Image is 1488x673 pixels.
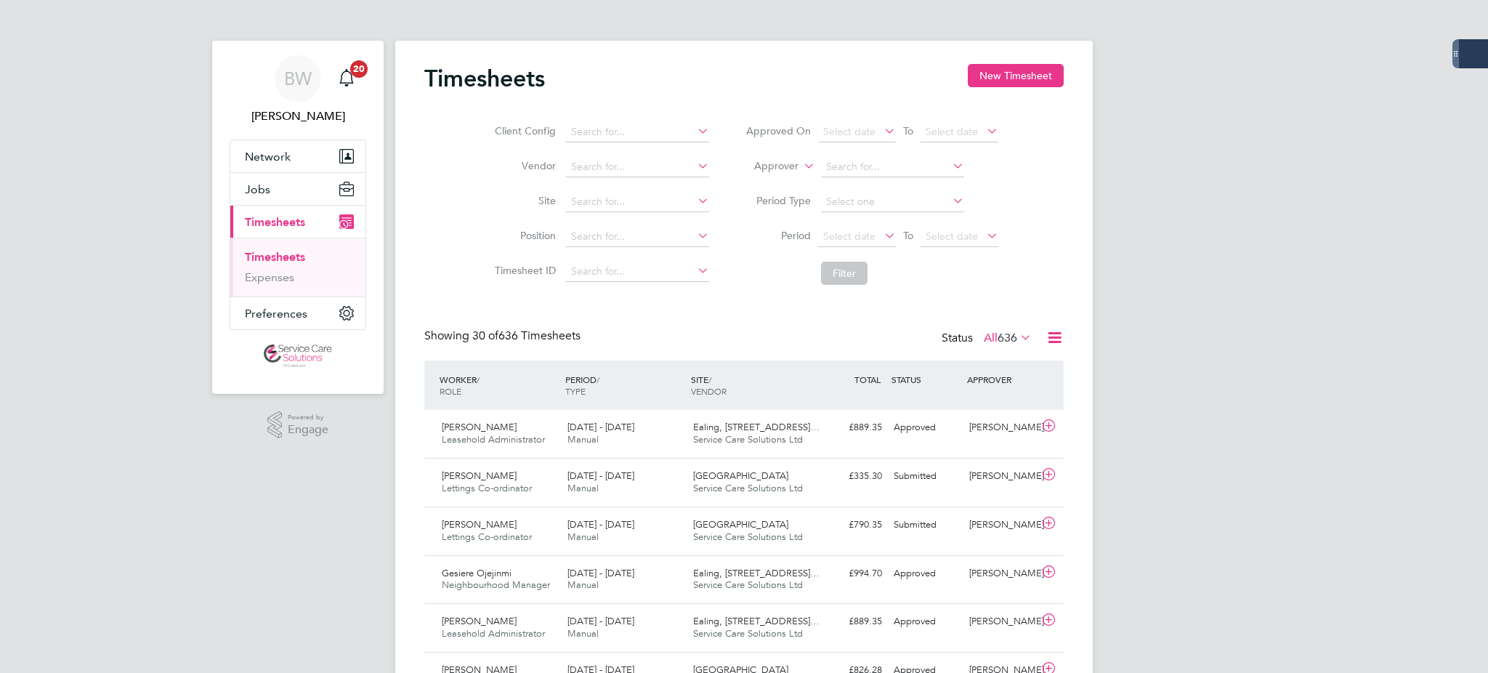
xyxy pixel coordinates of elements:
span: Manual [567,531,599,543]
div: WORKER [436,366,562,404]
div: Submitted [888,464,963,488]
label: All [984,331,1032,345]
span: Network [245,150,291,164]
div: £889.35 [812,610,888,634]
span: [GEOGRAPHIC_DATA] [693,518,788,531]
div: APPROVER [963,366,1039,392]
label: Position [490,229,556,242]
span: Service Care Solutions Ltd [693,627,803,640]
label: Client Config [490,124,556,137]
span: 636 [998,331,1017,345]
span: Manual [567,627,599,640]
button: Preferences [230,297,365,329]
span: [DATE] - [DATE] [567,518,634,531]
div: £790.35 [812,513,888,537]
span: Leasehold Administrator [442,627,545,640]
button: Timesheets [230,206,365,238]
div: [PERSON_NAME] [963,416,1039,440]
span: Service Care Solutions Ltd [693,579,803,591]
span: Engage [288,424,328,436]
span: Lettings Co-ordinator [442,482,532,494]
span: Bethany Wiles [230,108,366,125]
div: Approved [888,562,963,586]
span: Gesiere Ojejinmi [442,567,511,579]
span: Select date [926,230,978,243]
span: To [899,121,918,140]
nav: Main navigation [212,41,384,394]
div: [PERSON_NAME] [963,610,1039,634]
span: To [899,226,918,245]
div: £994.70 [812,562,888,586]
span: Lettings Co-ordinator [442,531,532,543]
span: [PERSON_NAME] [442,421,517,433]
div: Status [942,329,1035,349]
div: Submitted [888,513,963,537]
input: Search for... [566,192,709,212]
span: VENDOR [691,385,727,397]
a: 20 [332,55,361,102]
label: Approver [733,159,798,174]
input: Search for... [566,122,709,142]
span: [DATE] - [DATE] [567,567,634,579]
div: [PERSON_NAME] [963,513,1039,537]
label: Vendor [490,159,556,172]
span: Preferences [245,307,307,321]
span: [PERSON_NAME] [442,518,517,531]
div: Timesheets [230,238,365,297]
span: Leasehold Administrator [442,433,545,446]
span: 30 of [472,329,498,343]
span: [PERSON_NAME] [442,470,517,482]
span: 636 Timesheets [472,329,581,343]
span: [DATE] - [DATE] [567,421,634,433]
input: Select one [821,192,964,212]
span: Neighbourhood Manager [442,579,550,591]
span: ROLE [440,385,461,397]
img: servicecare-logo-retina.png [264,344,332,368]
input: Search for... [566,227,709,247]
label: Period Type [745,194,811,207]
div: Approved [888,610,963,634]
span: Service Care Solutions Ltd [693,482,803,494]
label: Site [490,194,556,207]
div: Approved [888,416,963,440]
button: New Timesheet [968,64,1064,87]
span: Ealing, [STREET_ADDRESS]… [693,615,820,627]
span: 20 [350,60,368,78]
span: Manual [567,579,599,591]
div: PERIOD [562,366,687,404]
span: Select date [926,125,978,138]
a: BW[PERSON_NAME] [230,55,366,125]
span: Ealing, [STREET_ADDRESS]… [693,421,820,433]
span: BW [284,69,312,88]
span: / [477,374,480,385]
span: Select date [823,230,876,243]
a: Expenses [245,270,294,284]
span: [DATE] - [DATE] [567,615,634,627]
span: Powered by [288,411,328,424]
div: £889.35 [812,416,888,440]
label: Timesheet ID [490,264,556,277]
span: [PERSON_NAME] [442,615,517,627]
h2: Timesheets [424,64,545,93]
button: Filter [821,262,868,285]
span: / [597,374,599,385]
a: Powered byEngage [267,411,329,439]
div: Showing [424,329,583,344]
span: Select date [823,125,876,138]
button: Network [230,140,365,172]
div: [PERSON_NAME] [963,464,1039,488]
button: Jobs [230,173,365,205]
span: Ealing, [STREET_ADDRESS]… [693,567,820,579]
span: Service Care Solutions Ltd [693,531,803,543]
span: [DATE] - [DATE] [567,470,634,482]
span: Service Care Solutions Ltd [693,433,803,446]
div: SITE [687,366,813,404]
input: Search for... [566,157,709,177]
div: [PERSON_NAME] [963,562,1039,586]
a: Timesheets [245,250,305,264]
span: Timesheets [245,215,305,229]
span: Manual [567,482,599,494]
input: Search for... [566,262,709,282]
div: STATUS [888,366,963,392]
span: Jobs [245,182,270,196]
